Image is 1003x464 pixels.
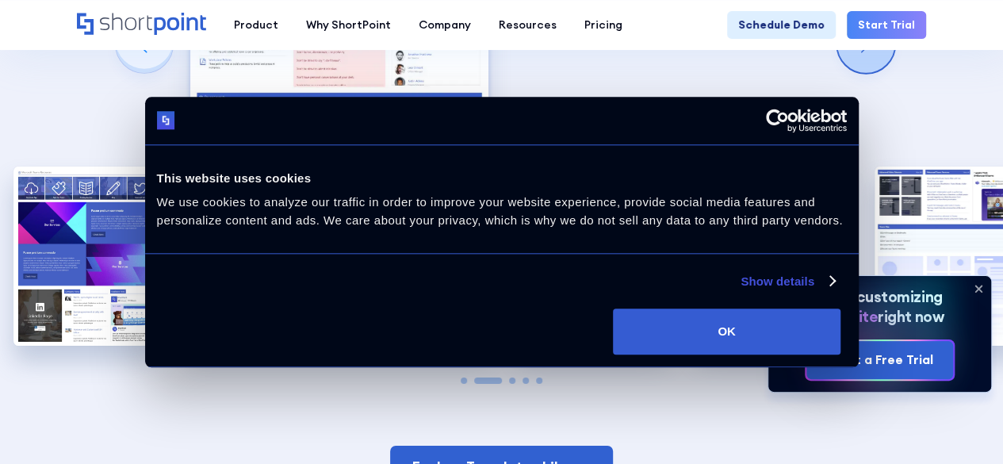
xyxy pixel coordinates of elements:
[708,109,847,132] a: Usercentrics Cookiebot - opens in a new window
[13,167,159,345] div: 1 / 5
[523,378,529,384] span: Go to slide 4
[847,11,926,39] a: Start Trial
[584,17,622,33] div: Pricing
[157,169,847,188] div: This website uses cookies
[419,17,471,33] div: Company
[157,195,843,227] span: We use cookies to analyze our traffic in order to improve your website experience, provide social...
[826,351,932,370] div: Start a Free Trial
[536,378,542,384] span: Go to slide 5
[509,378,515,384] span: Go to slide 3
[404,11,484,39] a: Company
[727,11,836,39] a: Schedule Demo
[474,378,502,384] span: Go to slide 2
[741,272,834,291] a: Show details
[306,17,391,33] div: Why ShortPoint
[13,167,159,345] img: HR SharePoint site example for Homepage
[613,309,840,355] button: OK
[499,17,557,33] div: Resources
[234,17,278,33] div: Product
[484,11,570,39] a: Resources
[220,11,292,39] a: Product
[806,341,952,380] a: Start a Free Trial
[718,280,1003,464] iframe: Chat Widget
[570,11,636,39] a: Pricing
[157,112,175,130] img: logo
[292,11,404,39] a: Why ShortPoint
[461,378,467,384] span: Go to slide 1
[77,13,206,36] a: Home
